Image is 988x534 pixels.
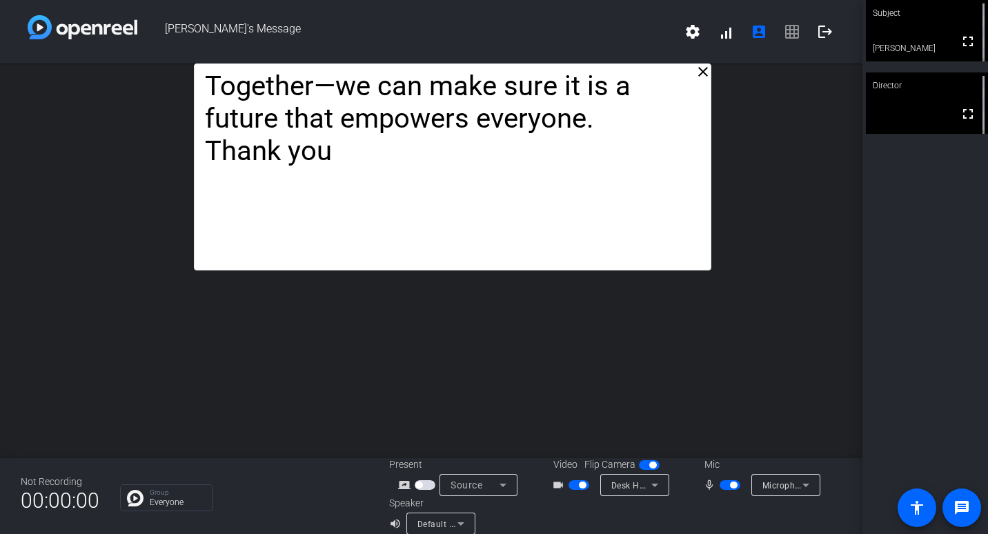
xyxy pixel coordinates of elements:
[909,500,925,516] mat-icon: accessibility
[389,496,472,511] div: Speaker
[611,479,731,491] span: Desk HD Camera (05a6:0b0c)
[137,15,676,48] span: [PERSON_NAME]'s Message
[866,72,988,99] div: Director
[584,457,635,472] span: Flip Camera
[552,477,569,493] mat-icon: videocam_outline
[205,135,700,168] p: Thank you
[960,33,976,50] mat-icon: fullscreen
[150,498,206,506] p: Everyone
[451,479,482,491] span: Source
[695,63,711,80] mat-icon: close
[553,457,577,472] span: Video
[960,106,976,122] mat-icon: fullscreen
[417,518,643,529] span: Default - CS-DESK-1 (HD Audio Driver for Display Audio)
[389,457,527,472] div: Present
[751,23,767,40] mat-icon: account_box
[150,489,206,496] p: Group
[709,15,742,48] button: signal_cellular_alt
[954,500,970,516] mat-icon: message
[205,70,700,135] p: Together—we can make sure it is a future that empowers everyone.
[389,515,406,532] mat-icon: volume_up
[398,477,415,493] mat-icon: screen_share_outline
[21,475,99,489] div: Not Recording
[21,484,99,517] span: 00:00:00
[817,23,833,40] mat-icon: logout
[684,23,701,40] mat-icon: settings
[127,490,144,506] img: Chat Icon
[703,477,720,493] mat-icon: mic_none
[28,15,137,39] img: white-gradient.svg
[691,457,829,472] div: Mic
